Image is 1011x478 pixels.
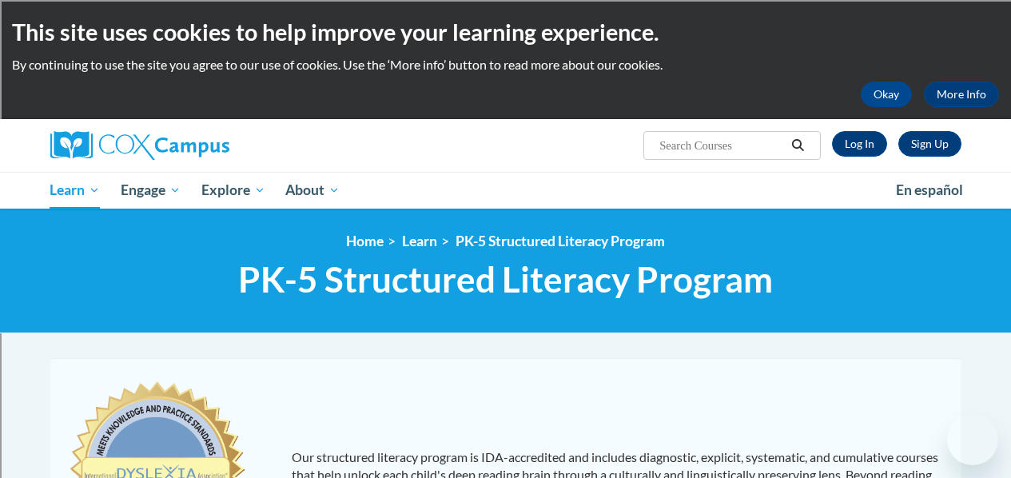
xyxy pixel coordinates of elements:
[191,172,276,209] a: Explore
[285,181,340,200] span: About
[201,181,265,200] span: Explore
[50,131,229,160] img: Cox Campus
[896,181,963,198] span: En español
[947,414,998,465] iframe: Button to launch messaging window
[898,131,961,157] a: Register
[456,233,665,249] a: PK-5 Structured Literacy Program
[40,172,111,209] a: Learn
[886,173,973,207] a: En español
[402,233,437,249] a: Learn
[38,172,973,209] div: Main menu
[121,181,181,200] span: Engage
[786,136,810,155] button: Search
[346,233,384,249] a: Home
[832,131,887,157] a: Log In
[238,258,773,301] span: PK-5 Structured Literacy Program
[275,172,350,209] a: About
[110,172,191,209] a: Engage
[658,136,786,155] input: Search Courses
[50,181,100,200] span: Learn
[50,131,338,160] a: Cox Campus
